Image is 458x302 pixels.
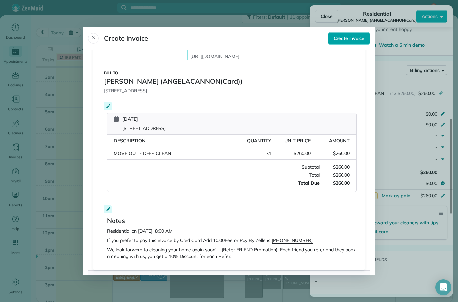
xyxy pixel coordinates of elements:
span: [PERSON_NAME] (ANGELACANNON(Card)) [104,77,243,86]
span: Total [107,172,320,178]
span: $260.00 [320,172,350,178]
span: Amount [329,138,350,144]
span: Bill to [104,70,118,75]
span: $260.00 [294,150,311,157]
span: [EMAIL_ADDRESS][DOMAIN_NAME] [190,44,268,50]
span: Create invoice [334,35,364,42]
button: Close [88,33,99,44]
span: [STREET_ADDRESS] [122,125,166,132]
p: If you prefer to pay this invoice by Cred Card Add 10.00Fee or Pay By Zelle is [107,237,357,244]
span: $260.00 [333,150,350,157]
button: Create invoice [328,32,370,45]
span: Notes [107,216,125,225]
span: Total Due [107,180,320,186]
span: Quantity [247,138,271,144]
a: [URL][DOMAIN_NAME] [190,53,239,60]
p: We look forward to cleaning your home again soon! (Refer FRIEND Promotion) Each friend you refer ... [107,246,357,260]
span: Create Invoice [104,34,148,42]
span: [DATE] [122,116,166,122]
span: MOVE OUT - DEEP CLEAN [114,150,171,156]
p: Residential on [DATE] 8:00 AM [107,228,357,234]
span: $260.00 [320,164,350,170]
span: [STREET_ADDRESS] [104,87,147,94]
span: Subtotal [107,164,320,170]
span: Description [114,138,146,144]
span: $260.00 [320,180,350,186]
span: [URL][DOMAIN_NAME] [190,53,239,59]
span: x 1 [266,150,271,157]
span: Unit Price [284,138,311,144]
